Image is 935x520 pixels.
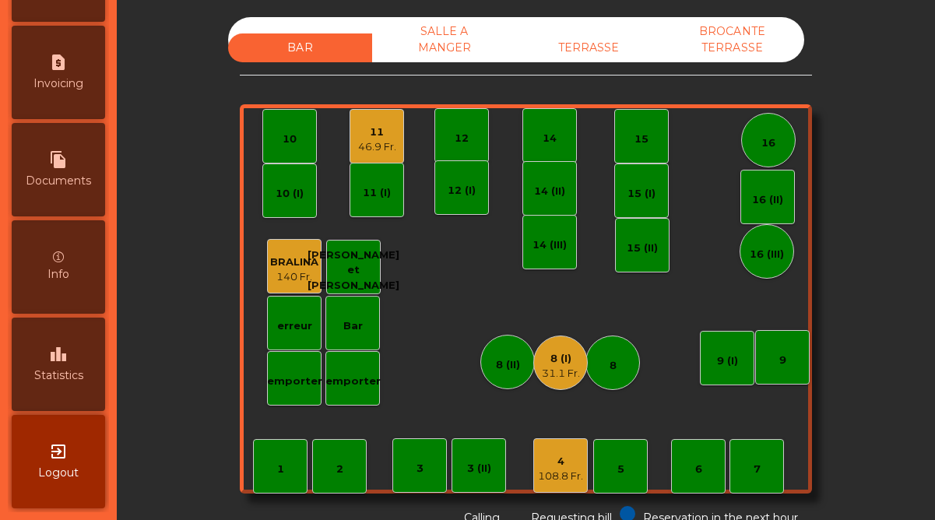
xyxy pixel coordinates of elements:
[538,454,583,469] div: 4
[325,374,381,389] div: emporter
[538,469,583,484] div: 108.8 Fr.
[38,465,79,481] span: Logout
[26,173,91,189] span: Documents
[533,237,567,253] div: 14 (III)
[358,139,396,155] div: 46.9 Fr.
[276,186,304,202] div: 10 (I)
[754,462,761,477] div: 7
[267,374,322,389] div: emporter
[534,184,565,199] div: 14 (II)
[627,241,658,256] div: 15 (II)
[750,247,784,262] div: 16 (III)
[49,53,68,72] i: request_page
[228,33,372,62] div: BAR
[47,266,69,283] span: Info
[270,269,318,285] div: 140 Fr.
[308,248,399,293] div: [PERSON_NAME] et [PERSON_NAME]
[761,135,775,151] div: 16
[610,358,617,374] div: 8
[336,462,343,477] div: 2
[270,255,318,270] div: BRALINA
[695,462,702,477] div: 6
[516,33,660,62] div: TERRASSE
[283,132,297,147] div: 10
[49,150,68,169] i: file_copy
[448,183,476,199] div: 12 (I)
[634,132,649,147] div: 15
[627,186,656,202] div: 15 (I)
[363,185,391,201] div: 11 (I)
[779,353,786,368] div: 9
[617,462,624,477] div: 5
[717,353,738,369] div: 9 (I)
[455,131,469,146] div: 12
[372,17,516,62] div: SALLE A MANGER
[49,345,68,364] i: leaderboard
[496,357,520,373] div: 8 (II)
[542,351,580,367] div: 8 (I)
[33,76,83,92] span: Invoicing
[277,462,284,477] div: 1
[277,318,312,334] div: erreur
[542,366,580,381] div: 31.1 Fr.
[660,17,804,62] div: BROCANTE TERRASSE
[752,192,783,208] div: 16 (II)
[543,131,557,146] div: 14
[467,461,491,476] div: 3 (II)
[34,367,83,384] span: Statistics
[49,442,68,461] i: exit_to_app
[358,125,396,140] div: 11
[417,461,424,476] div: 3
[343,318,363,334] div: Bar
